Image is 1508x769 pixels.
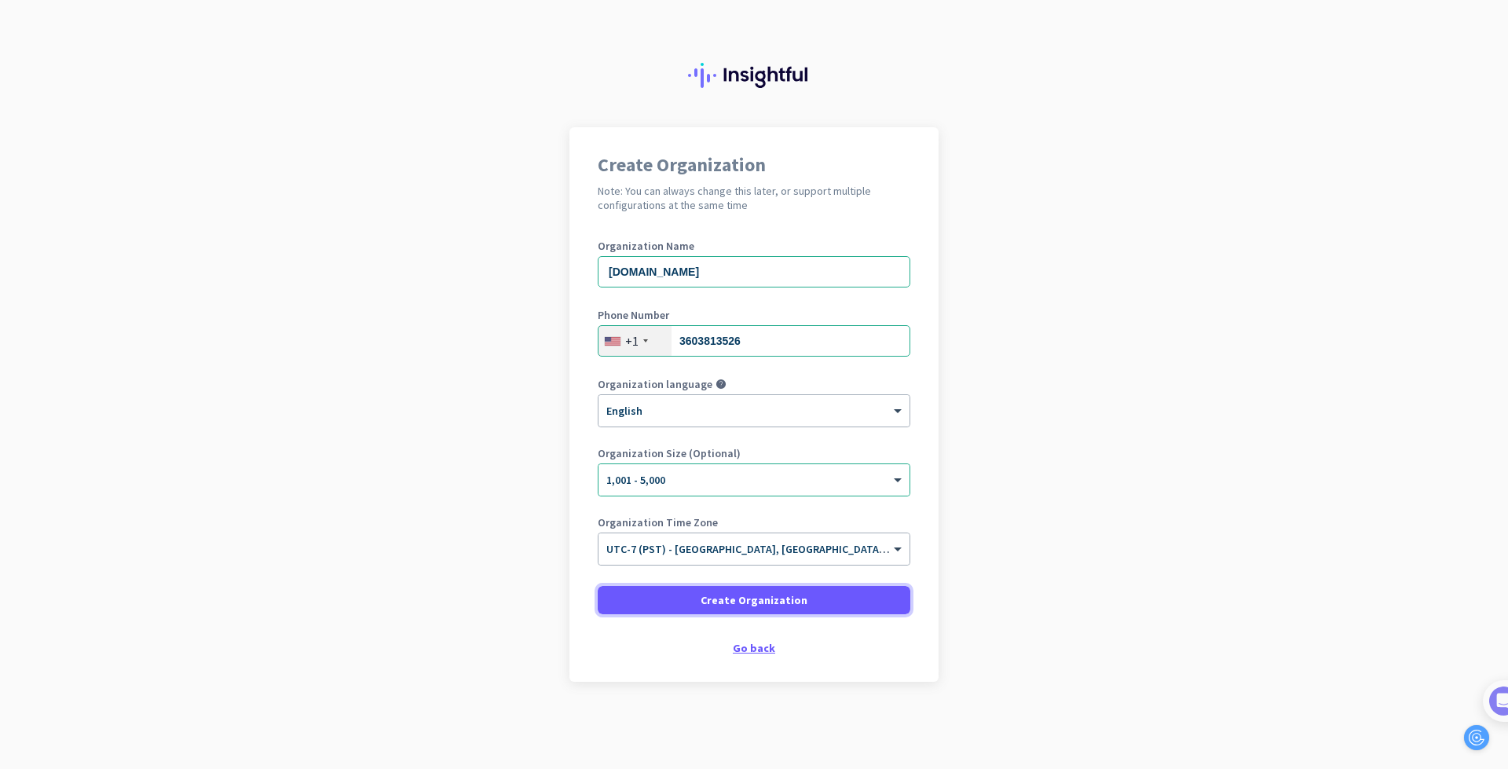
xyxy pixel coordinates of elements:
i: help [716,379,727,390]
input: What is the name of your organization? [598,256,910,287]
label: Organization Time Zone [598,517,910,528]
label: Phone Number [598,309,910,320]
label: Organization Size (Optional) [598,448,910,459]
h1: Create Organization [598,156,910,174]
label: Organization Name [598,240,910,251]
div: +1 [625,333,639,349]
input: 201-555-0123 [598,325,910,357]
label: Organization language [598,379,712,390]
div: Go back [598,643,910,654]
button: Create Organization [598,586,910,614]
span: Create Organization [701,592,807,608]
img: Insightful [688,63,820,88]
h2: Note: You can always change this later, or support multiple configurations at the same time [598,184,910,212]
